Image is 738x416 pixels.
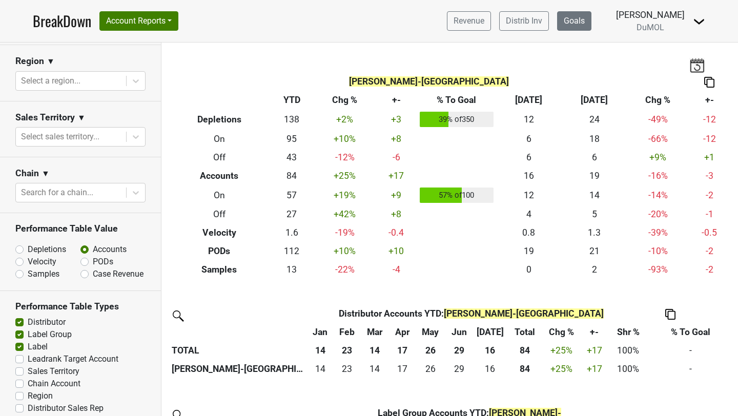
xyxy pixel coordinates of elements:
td: -12 % [314,148,376,167]
td: +25 % [314,167,376,185]
td: -49 % [627,110,689,130]
th: &nbsp;: activate to sort column ascending [169,323,306,341]
th: Off [169,148,270,167]
img: filter [169,307,186,323]
td: 100% [608,360,648,378]
td: +19 % [314,185,376,205]
td: 13 [270,260,314,279]
th: 84 [507,341,543,360]
td: -10 % [627,242,689,260]
td: 0 [496,260,562,279]
td: -20 % [627,205,689,224]
td: 43 [270,148,314,167]
td: -14 % [627,185,689,205]
div: 17 [392,362,413,376]
label: Depletions [28,243,66,256]
div: 84 [510,362,541,376]
td: +9 [376,185,417,205]
th: Jan: activate to sort column ascending [306,323,334,341]
div: 23 [336,362,358,376]
th: Apr: activate to sort column ascending [389,323,415,341]
label: Sales Territory [28,365,79,378]
td: +10 % [314,130,376,148]
td: +8 [376,205,417,224]
th: % To Goal [417,91,496,110]
td: 95 [270,130,314,148]
h3: Performance Table Value [15,223,146,234]
th: [DATE] [562,91,627,110]
h3: Chain [15,168,39,179]
span: [PERSON_NAME]-[GEOGRAPHIC_DATA] [349,76,509,87]
td: 12 [496,185,562,205]
div: 26 [418,362,443,376]
th: Velocity [169,224,270,242]
h3: Sales Territory [15,112,75,123]
img: last_updated_date [689,58,705,72]
td: - [648,360,733,378]
h3: Region [15,56,44,67]
td: 19 [496,242,562,260]
h3: Performance Table Types [15,301,146,312]
td: 5 [562,205,627,224]
td: +42 % [314,205,376,224]
img: Copy to clipboard [665,309,675,320]
td: 12 [496,110,562,130]
td: 112 [270,242,314,260]
img: Dropdown Menu [693,15,705,28]
a: Goals [557,11,591,31]
td: 14 [562,185,627,205]
th: May: activate to sort column ascending [415,323,445,341]
th: TOTAL [169,341,306,360]
td: -2 [689,242,730,260]
td: 2 [562,260,627,279]
button: Account Reports [99,11,178,31]
td: +1 [689,148,730,167]
th: On [169,185,270,205]
th: Chg %: activate to sort column ascending [543,323,581,341]
th: YTD [270,91,314,110]
td: +10 % [314,242,376,260]
td: 21 [562,242,627,260]
th: Total: activate to sort column ascending [507,323,543,341]
td: -19 % [314,224,376,242]
label: PODs [93,256,113,268]
td: 6 [562,148,627,167]
div: 29 [448,362,470,376]
td: 0.8 [496,224,562,242]
th: 16 [473,341,507,360]
td: 57 [270,185,314,205]
td: 16 [496,167,562,185]
span: ▼ [42,168,50,180]
th: 17 [389,341,415,360]
td: +8 [376,130,417,148]
td: 6 [496,130,562,148]
td: 14 [306,360,334,378]
th: 14 [306,341,334,360]
td: +9 % [627,148,689,167]
th: +- [376,91,417,110]
a: Distrib Inv [499,11,549,31]
td: 1.6 [270,224,314,242]
td: 18 [562,130,627,148]
div: 16 [475,362,505,376]
th: 23 [334,341,360,360]
th: On [169,130,270,148]
td: -66 % [627,130,689,148]
td: -2 [689,260,730,279]
div: 14 [309,362,331,376]
th: Accounts [169,167,270,185]
th: [PERSON_NAME]-[GEOGRAPHIC_DATA] [169,360,306,378]
td: -6 [376,148,417,167]
td: -39 % [627,224,689,242]
td: +10 [376,242,417,260]
th: Samples [169,260,270,279]
td: -0.4 [376,224,417,242]
label: Label Group [28,328,72,341]
label: Velocity [28,256,56,268]
td: 24 [562,110,627,130]
td: -2 [689,185,730,205]
th: Chg % [627,91,689,110]
label: Samples [28,268,59,280]
th: Jul: activate to sort column ascending [473,323,507,341]
td: 84 [270,167,314,185]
